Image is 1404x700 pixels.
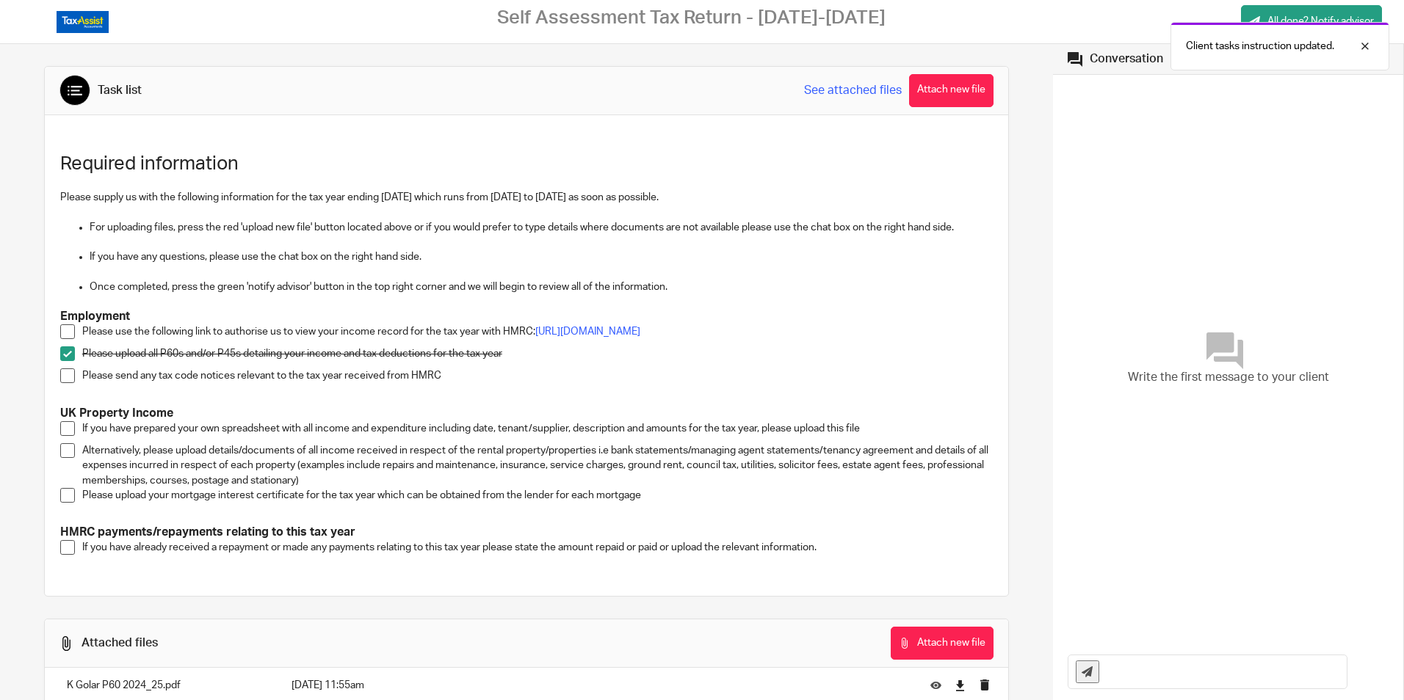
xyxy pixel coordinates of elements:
[82,635,158,651] div: Attached files
[82,421,994,436] p: If you have prepared your own spreadsheet with all income and expenditure including date, tenant/...
[60,407,173,419] strong: UK Property Income
[535,327,640,337] a: [URL][DOMAIN_NAME]
[82,443,994,488] p: Alternatively, please upload details/documents of all income received in respect of the rental pr...
[60,153,994,175] h1: Required information
[82,540,994,555] p: If you have already received a repayment or made any payments relating to this tax year please st...
[891,627,994,660] button: Attach new file
[1241,5,1382,38] a: All done? Notify advisor
[98,83,142,98] div: Task list
[1128,369,1329,386] span: Write the first message to your client
[82,488,994,503] p: Please upload your mortgage interest certificate for the tax year which can be obtained from the ...
[60,526,355,538] strong: HMRC payments/repayments relating to this tax year
[60,190,994,205] p: Please supply us with the following information for the tax year ending [DATE] which runs from [D...
[82,346,994,361] p: Please upload all P60s and/or P45s detailing your income and tax deductions for the tax year
[67,678,262,693] p: K Golar P60 2024_25.pdf
[90,280,994,294] p: Once completed, press the green 'notify advisor' button in the top right corner and we will begin...
[955,678,966,693] a: Download
[90,220,994,235] p: For uploading files, press the red 'upload new file' button located above or if you would prefer ...
[57,11,109,33] img: Logo_TaxAssistAccountants_FullColour_RGB.png
[82,368,994,383] p: Please send any tax code notices relevant to the tax year received from HMRC
[82,324,994,339] p: Please use the following link to authorise us to view your income record for the tax year with HMRC:
[90,249,994,264] p: If you have any questions, please use the chat box on the right hand side.
[1186,39,1334,54] p: Client tasks instruction updated.
[292,678,909,693] p: [DATE] 11:55am
[909,74,994,107] button: Attach new file
[60,310,130,322] strong: Employment
[497,7,886,29] h2: Self Assessment Tax Return - [DATE]-[DATE]
[804,82,902,99] a: See attached files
